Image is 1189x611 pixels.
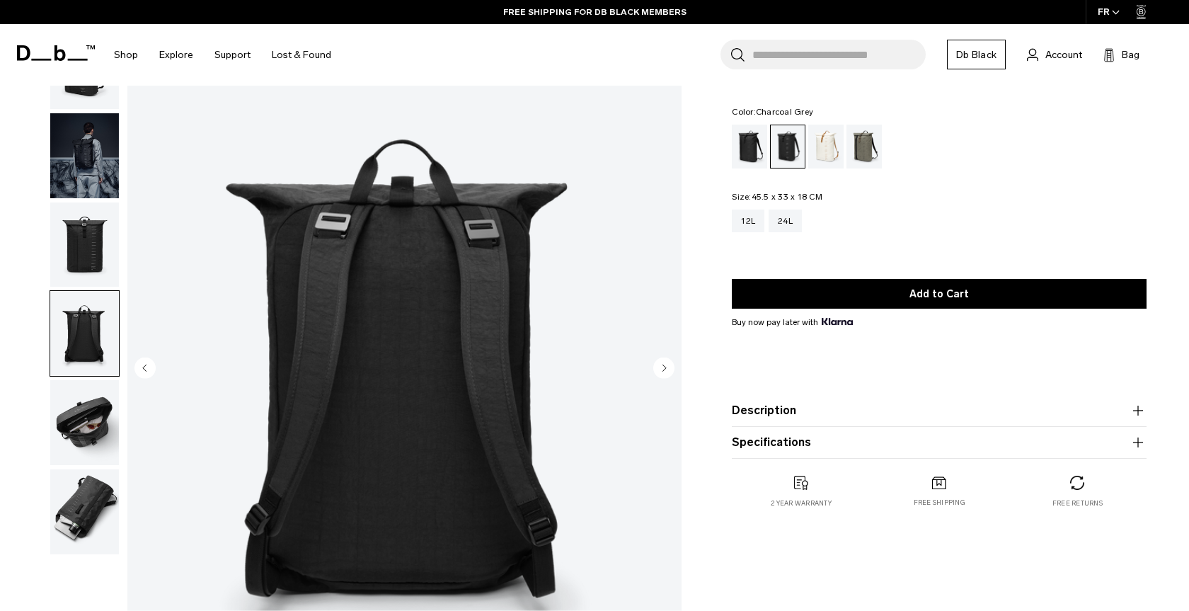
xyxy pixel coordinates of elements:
[50,113,119,198] img: Essential Backpack 24L Charcoal Grey
[134,358,156,382] button: Previous slide
[770,125,805,169] a: Charcoal Grey
[914,498,965,508] p: Free shipping
[771,498,832,508] p: 2 year warranty
[1045,47,1082,62] span: Account
[214,30,251,80] a: Support
[732,402,1147,419] button: Description
[732,210,764,232] a: 12L
[50,113,120,199] button: Essential Backpack 24L Charcoal Grey
[732,108,813,116] legend: Color:
[50,291,119,376] img: Essential Backpack 24L Charcoal Grey
[503,6,687,18] a: FREE SHIPPING FOR DB BLACK MEMBERS
[50,469,120,555] button: Essential Backpack 24L Charcoal Grey
[50,202,119,287] img: Essential Backpack 24L Charcoal Grey
[947,40,1006,69] a: Db Black
[846,125,882,169] a: Forest Green
[752,192,822,202] span: 45.5 x 33 x 18 CM
[732,193,822,201] legend: Size:
[50,380,119,465] img: Essential Backpack 24L Charcoal Grey
[50,469,119,554] img: Essential Backpack 24L Charcoal Grey
[653,358,674,382] button: Next slide
[50,379,120,466] button: Essential Backpack 24L Charcoal Grey
[272,30,331,80] a: Lost & Found
[103,24,342,86] nav: Main Navigation
[822,318,852,325] img: {"height" => 20, "alt" => "Klarna"}
[1103,46,1139,63] button: Bag
[50,202,120,288] button: Essential Backpack 24L Charcoal Grey
[732,316,852,329] span: Buy now pay later with
[1122,47,1139,62] span: Bag
[732,125,767,169] a: Black Out
[114,30,138,80] a: Shop
[756,107,813,117] span: Charcoal Grey
[1052,498,1103,508] p: Free returns
[732,434,1147,451] button: Specifications
[732,279,1147,309] button: Add to Cart
[769,210,802,232] a: 24L
[50,290,120,377] button: Essential Backpack 24L Charcoal Grey
[159,30,193,80] a: Explore
[808,125,844,169] a: Oatmilk
[1027,46,1082,63] a: Account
